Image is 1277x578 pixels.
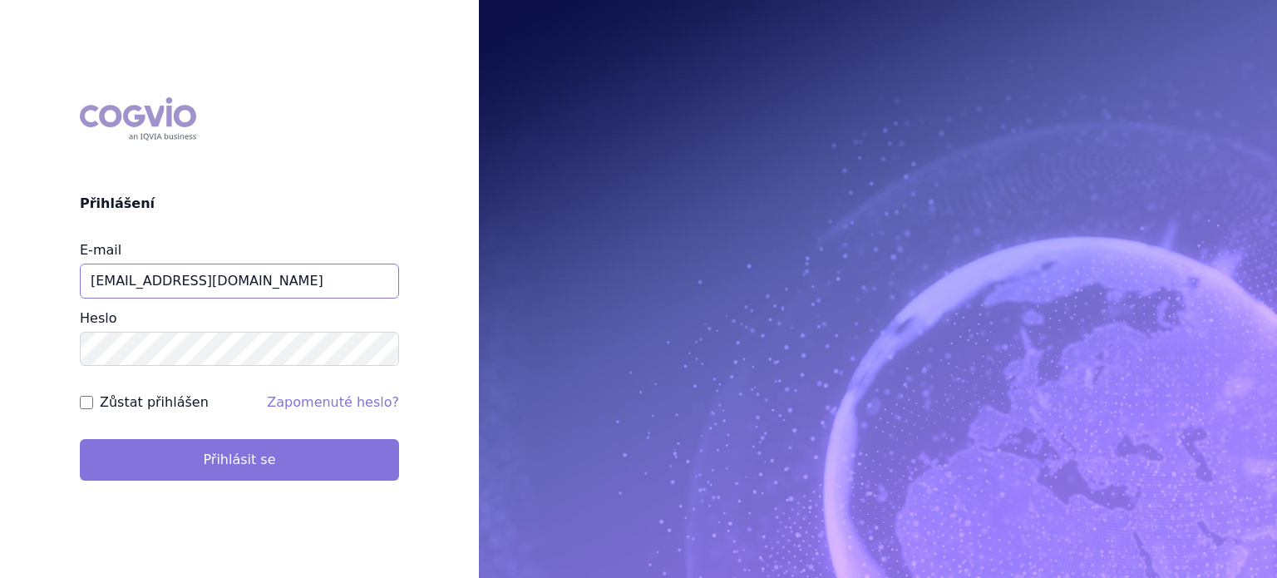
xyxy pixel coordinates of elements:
[80,194,399,214] h2: Přihlášení
[80,439,399,481] button: Přihlásit se
[100,393,209,413] label: Zůstat přihlášen
[80,310,116,326] label: Heslo
[80,97,196,141] div: COGVIO
[267,394,399,410] a: Zapomenuté heslo?
[80,242,121,258] label: E-mail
